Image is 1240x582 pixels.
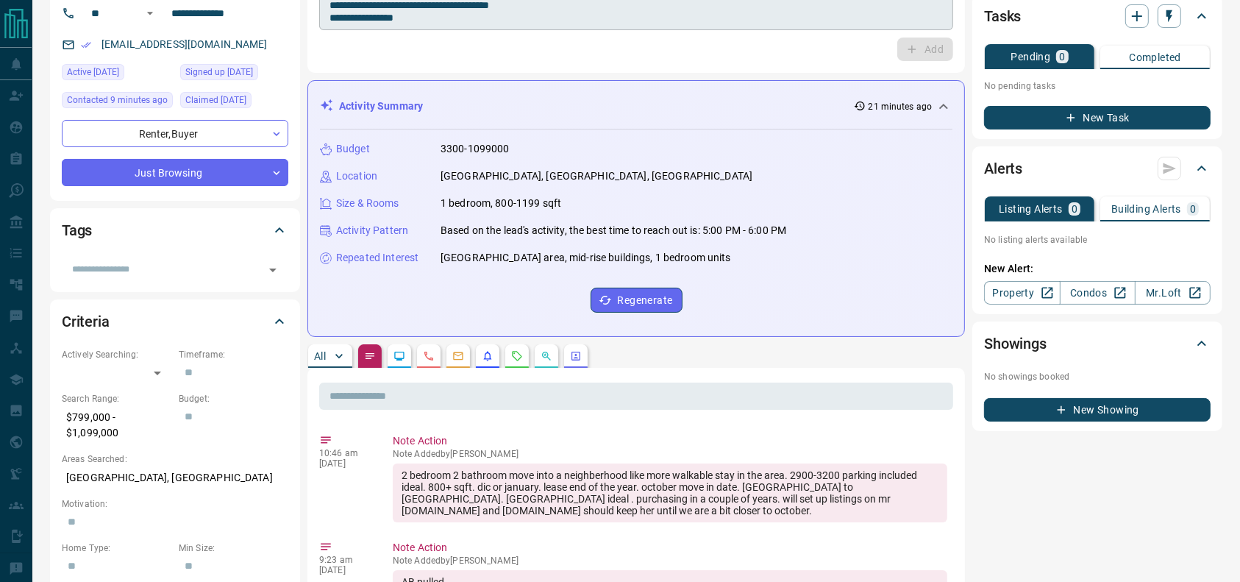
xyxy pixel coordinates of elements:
[185,65,253,79] span: Signed up [DATE]
[62,348,171,361] p: Actively Searching:
[62,92,173,113] div: Tue Aug 12 2025
[62,310,110,333] h2: Criteria
[984,4,1021,28] h2: Tasks
[185,93,246,107] span: Claimed [DATE]
[984,332,1047,355] h2: Showings
[336,223,408,238] p: Activity Pattern
[319,458,371,469] p: [DATE]
[441,168,752,184] p: [GEOGRAPHIC_DATA], [GEOGRAPHIC_DATA], [GEOGRAPHIC_DATA]
[319,448,371,458] p: 10:46 am
[393,433,947,449] p: Note Action
[180,64,288,85] div: Sat Aug 09 2025
[441,196,561,211] p: 1 bedroom, 800-1199 sqft
[869,100,933,113] p: 21 minutes ago
[364,350,376,362] svg: Notes
[319,565,371,575] p: [DATE]
[393,540,947,556] p: Note Action
[984,233,1211,246] p: No listing alerts available
[441,141,510,157] p: 3300-1099000
[984,75,1211,97] p: No pending tasks
[541,350,552,362] svg: Opportunities
[62,213,288,248] div: Tags
[62,453,288,466] p: Areas Searched:
[984,151,1211,186] div: Alerts
[984,106,1211,129] button: New Task
[67,65,119,79] span: Active [DATE]
[591,288,683,313] button: Regenerate
[570,350,582,362] svg: Agent Actions
[62,304,288,339] div: Criteria
[452,350,464,362] svg: Emails
[984,370,1211,383] p: No showings booked
[62,120,288,147] div: Renter , Buyer
[984,157,1022,180] h2: Alerts
[984,281,1060,305] a: Property
[423,350,435,362] svg: Calls
[62,466,288,490] p: [GEOGRAPHIC_DATA], [GEOGRAPHIC_DATA]
[320,93,952,120] div: Activity Summary21 minutes ago
[336,196,399,211] p: Size & Rooms
[393,449,947,459] p: Note Added by [PERSON_NAME]
[393,464,947,522] div: 2 bedroom 2 bathroom move into a neighberhood like more walkable stay in the area. 2900-3200 park...
[62,159,288,186] div: Just Browsing
[179,348,288,361] p: Timeframe:
[511,350,523,362] svg: Requests
[336,168,377,184] p: Location
[1111,204,1181,214] p: Building Alerts
[81,40,91,50] svg: Email Verified
[984,398,1211,422] button: New Showing
[393,350,405,362] svg: Lead Browsing Activity
[441,223,786,238] p: Based on the lead's activity, the best time to reach out is: 5:00 PM - 6:00 PM
[314,351,326,361] p: All
[62,64,173,85] div: Sat Aug 09 2025
[984,261,1211,277] p: New Alert:
[263,260,283,280] button: Open
[1129,52,1181,63] p: Completed
[1060,281,1136,305] a: Condos
[180,92,288,113] div: Sun Aug 10 2025
[336,141,370,157] p: Budget
[1011,52,1051,62] p: Pending
[141,4,159,22] button: Open
[393,556,947,566] p: Note Added by [PERSON_NAME]
[336,250,418,266] p: Repeated Interest
[1135,281,1211,305] a: Mr.Loft
[482,350,493,362] svg: Listing Alerts
[319,555,371,565] p: 9:23 am
[441,250,731,266] p: [GEOGRAPHIC_DATA] area, mid-rise buildings, 1 bedroom units
[62,219,92,242] h2: Tags
[62,497,288,511] p: Motivation:
[984,326,1211,361] div: Showings
[67,93,168,107] span: Contacted 9 minutes ago
[62,392,171,405] p: Search Range:
[62,542,171,555] p: Home Type:
[1190,204,1196,214] p: 0
[999,204,1063,214] p: Listing Alerts
[1072,204,1077,214] p: 0
[101,38,268,50] a: [EMAIL_ADDRESS][DOMAIN_NAME]
[1059,52,1065,62] p: 0
[62,405,171,445] p: $799,000 - $1,099,000
[339,99,423,114] p: Activity Summary
[179,392,288,405] p: Budget:
[179,542,288,555] p: Min Size:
